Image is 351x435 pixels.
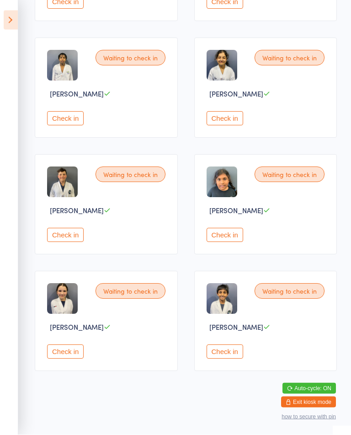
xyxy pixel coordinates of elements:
[47,167,78,198] img: image1747292381.png
[207,112,243,126] button: Check in
[96,50,165,66] div: Waiting to check in
[96,167,165,183] div: Waiting to check in
[281,397,336,408] button: Exit kiosk mode
[255,167,324,183] div: Waiting to check in
[207,228,243,242] button: Check in
[207,50,237,81] img: image1747039418.png
[282,383,336,394] button: Auto-cycle: ON
[50,206,104,215] span: [PERSON_NAME]
[50,89,104,99] span: [PERSON_NAME]
[282,414,336,420] button: how to secure with pin
[207,345,243,359] button: Check in
[255,284,324,299] div: Waiting to check in
[47,284,78,314] img: image1747039473.png
[209,89,263,99] span: [PERSON_NAME]
[47,50,78,81] img: image1747039703.png
[207,284,237,314] img: image1747039582.png
[50,322,104,332] span: [PERSON_NAME]
[47,345,84,359] button: Check in
[47,112,84,126] button: Check in
[209,322,263,332] span: [PERSON_NAME]
[47,228,84,242] button: Check in
[255,50,324,66] div: Waiting to check in
[209,206,263,215] span: [PERSON_NAME]
[96,284,165,299] div: Waiting to check in
[207,167,237,198] img: image1706767326.png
